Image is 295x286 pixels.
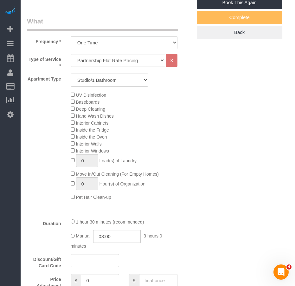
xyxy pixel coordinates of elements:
[76,93,106,98] span: UV Disinfection
[76,107,106,112] span: Deep Cleaning
[22,36,66,45] label: Frequency *
[27,16,178,31] legend: What
[76,114,114,119] span: Hand Wash Dishes
[22,54,66,69] label: Type of Service *
[76,141,102,146] span: Interior Walls
[76,172,159,177] span: Move In/Out Cleaning (For Empty Homes)
[22,254,66,269] label: Discount/Gift Card Code
[286,264,292,270] span: 4
[197,26,282,39] a: Back
[76,127,109,133] span: Inside the Fridge
[71,234,162,249] span: 3 hours 0 minutes
[76,234,91,239] span: Manual
[76,195,111,200] span: Pet Hair Clean-up
[76,219,144,224] span: 1 hour 30 minutes (recommended)
[22,74,66,82] label: Apartment Type
[4,6,16,15] img: Automaid Logo
[76,148,109,153] span: Interior Windows
[76,120,109,126] span: Interior Cabinets
[99,181,145,186] span: Hour(s) of Organization
[273,264,289,280] iframe: Intercom live chat
[99,158,137,163] span: Load(s) of Laundry
[22,218,66,227] label: Duration
[76,100,100,105] span: Baseboards
[76,134,107,140] span: Inside the Oven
